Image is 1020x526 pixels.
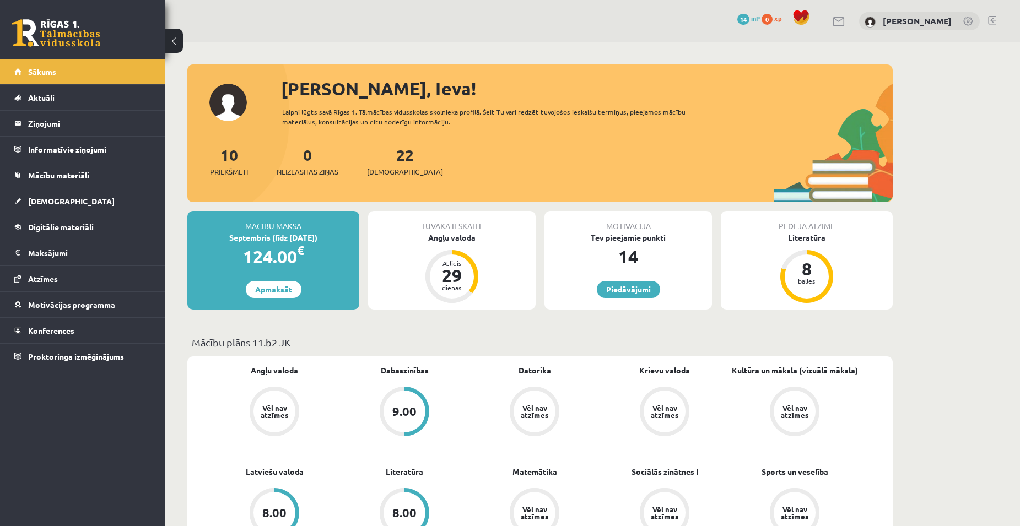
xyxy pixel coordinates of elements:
[28,111,152,136] legend: Ziņojumi
[649,404,680,419] div: Vēl nav atzīmes
[721,232,893,305] a: Literatūra 8 balles
[14,59,152,84] a: Sākums
[339,387,469,438] a: 9.00
[14,111,152,136] a: Ziņojumi
[751,14,760,23] span: mP
[386,466,423,478] a: Literatūra
[12,19,100,47] a: Rīgas 1. Tālmācības vidusskola
[28,67,56,77] span: Sākums
[762,14,787,23] a: 0 xp
[779,506,810,520] div: Vēl nav atzīmes
[14,214,152,240] a: Digitālie materiāli
[14,318,152,343] a: Konferences
[14,266,152,291] a: Atzīmes
[790,278,823,284] div: balles
[544,232,712,243] div: Tev pieejamie punkti
[28,137,152,162] legend: Informatīvie ziņojumi
[774,14,781,23] span: xp
[368,232,536,305] a: Angļu valoda Atlicis 29 dienas
[259,404,290,419] div: Vēl nav atzīmes
[762,14,773,25] span: 0
[469,387,600,438] a: Vēl nav atzīmes
[14,85,152,110] a: Aktuāli
[367,166,443,177] span: [DEMOGRAPHIC_DATA]
[790,260,823,278] div: 8
[649,506,680,520] div: Vēl nav atzīmes
[721,232,893,243] div: Literatūra
[865,17,876,28] img: Ieva Krūmiņa
[762,466,828,478] a: Sports un veselība
[28,196,115,206] span: [DEMOGRAPHIC_DATA]
[209,387,339,438] a: Vēl nav atzīmes
[277,145,338,177] a: 0Neizlasītās ziņas
[262,507,287,519] div: 8.00
[210,145,248,177] a: 10Priekšmeti
[597,281,660,298] a: Piedāvājumi
[192,335,888,350] p: Mācību plāns 11.b2 JK
[435,267,468,284] div: 29
[28,300,115,310] span: Motivācijas programma
[368,232,536,243] div: Angļu valoda
[732,365,858,376] a: Kultūra un māksla (vizuālā māksla)
[368,211,536,232] div: Tuvākā ieskaite
[730,387,860,438] a: Vēl nav atzīmes
[277,166,338,177] span: Neizlasītās ziņas
[632,466,698,478] a: Sociālās zinātnes I
[435,284,468,291] div: dienas
[779,404,810,419] div: Vēl nav atzīmes
[28,274,58,284] span: Atzīmes
[281,75,893,102] div: [PERSON_NAME], Ieva!
[187,232,359,243] div: Septembris (līdz [DATE])
[28,93,55,102] span: Aktuāli
[435,260,468,267] div: Atlicis
[544,211,712,232] div: Motivācija
[297,242,304,258] span: €
[28,326,74,335] span: Konferences
[187,211,359,232] div: Mācību maksa
[210,166,248,177] span: Priekšmeti
[600,387,730,438] a: Vēl nav atzīmes
[392,507,417,519] div: 8.00
[14,240,152,265] a: Maksājumi
[282,107,705,127] div: Laipni lūgts savā Rīgas 1. Tālmācības vidusskolas skolnieka profilā. Šeit Tu vari redzēt tuvojošo...
[28,170,89,180] span: Mācību materiāli
[251,365,298,376] a: Angļu valoda
[14,137,152,162] a: Informatīvie ziņojumi
[392,405,417,417] div: 9.00
[187,243,359,270] div: 124.00
[14,344,152,369] a: Proktoringa izmēģinājums
[381,365,429,376] a: Dabaszinības
[519,404,550,419] div: Vēl nav atzīmes
[367,145,443,177] a: 22[DEMOGRAPHIC_DATA]
[639,365,690,376] a: Krievu valoda
[246,466,304,478] a: Latviešu valoda
[28,351,124,361] span: Proktoringa izmēģinājums
[28,222,94,232] span: Digitālie materiāli
[28,240,152,265] legend: Maksājumi
[14,162,152,188] a: Mācību materiāli
[883,15,952,26] a: [PERSON_NAME]
[246,281,301,298] a: Apmaksāt
[519,365,551,376] a: Datorika
[14,292,152,317] a: Motivācijas programma
[737,14,760,23] a: 14 mP
[519,506,550,520] div: Vēl nav atzīmes
[14,188,152,214] a: [DEMOGRAPHIC_DATA]
[737,14,749,25] span: 14
[512,466,557,478] a: Matemātika
[721,211,893,232] div: Pēdējā atzīme
[544,243,712,270] div: 14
